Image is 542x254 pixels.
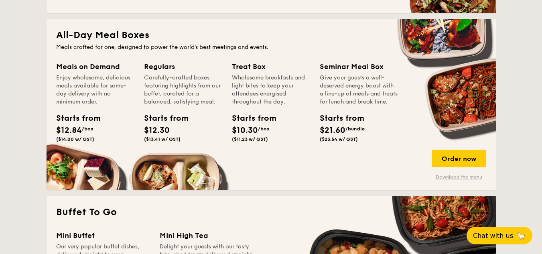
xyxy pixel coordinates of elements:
div: Mini Buffet [56,230,150,241]
div: Treat Box [232,61,310,72]
div: Wholesome breakfasts and light bites to keep your attendees energised throughout the day. [232,74,310,106]
span: /box [258,126,270,132]
span: $12.30 [144,126,170,135]
div: Give your guests a well-deserved energy boost with a line-up of meals and treats for lunch and br... [320,74,398,106]
div: Starts from [232,112,268,124]
a: Download the menu [432,174,486,180]
span: /box [82,126,93,132]
div: Enjoy wholesome, delicious meals available for same-day delivery with no minimum order. [56,74,134,106]
div: Seminar Meal Box [320,61,398,72]
h2: All-Day Meal Boxes [56,29,486,42]
div: Mini High Tea [160,230,254,241]
button: Chat with us🦙 [467,227,532,244]
span: /bundle [345,126,365,132]
span: $21.60 [320,126,345,135]
div: Meals crafted for one, designed to power the world's best meetings and events. [56,43,486,51]
span: ($11.23 w/ GST) [232,136,268,142]
span: ($23.54 w/ GST) [320,136,358,142]
div: Starts from [56,112,92,124]
span: ($13.41 w/ GST) [144,136,181,142]
div: Carefully-crafted boxes featuring highlights from our buffet, curated for a balanced, satisfying ... [144,74,222,106]
div: Order now [432,150,486,167]
div: Starts from [320,112,356,124]
span: ($14.00 w/ GST) [56,136,94,142]
div: Regulars [144,61,222,72]
span: Chat with us [473,232,513,240]
span: $10.30 [232,126,258,135]
span: 🦙 [516,231,526,240]
h2: Buffet To Go [56,206,486,219]
div: Meals on Demand [56,61,134,72]
span: $12.84 [56,126,82,135]
div: Starts from [144,112,180,124]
